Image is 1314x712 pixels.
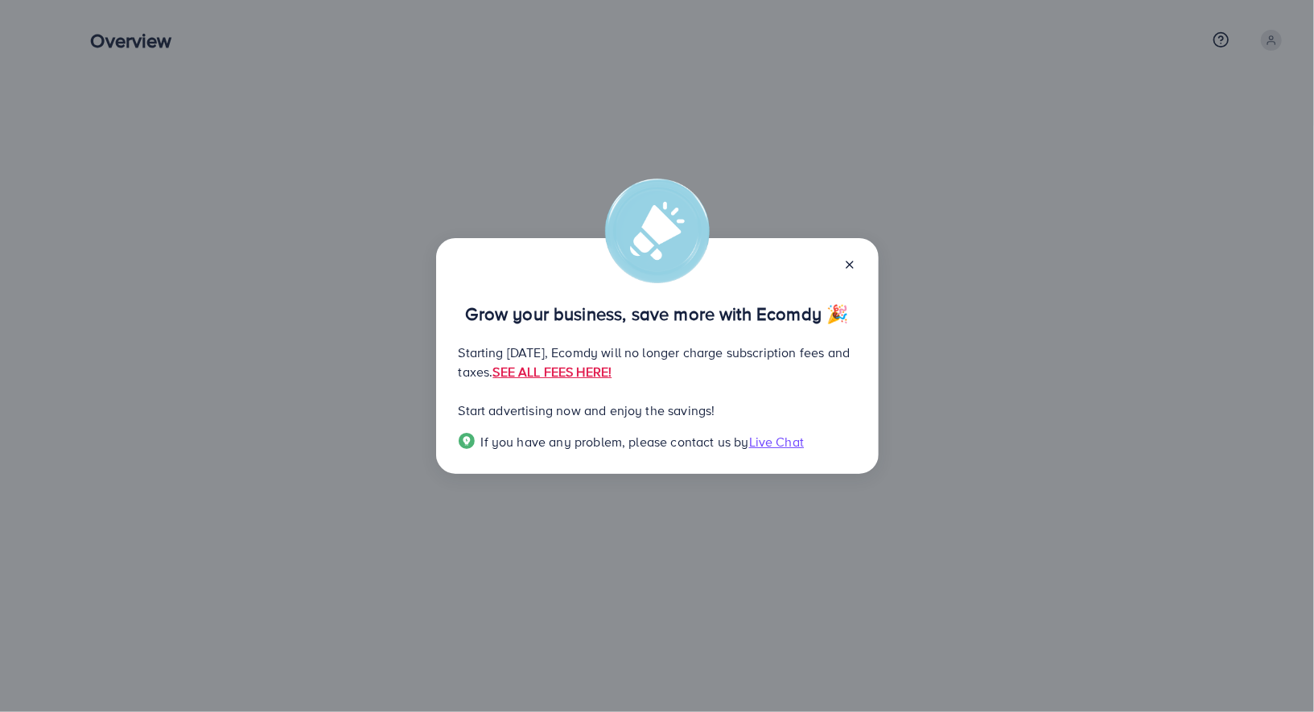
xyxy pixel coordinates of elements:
p: Grow your business, save more with Ecomdy 🎉 [459,304,856,323]
span: Live Chat [749,433,804,451]
p: Starting [DATE], Ecomdy will no longer charge subscription fees and taxes. [459,343,856,381]
span: If you have any problem, please contact us by [481,433,749,451]
img: alert [605,179,710,283]
a: SEE ALL FEES HERE! [492,363,612,381]
img: Popup guide [459,433,475,449]
p: Start advertising now and enjoy the savings! [459,401,856,420]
